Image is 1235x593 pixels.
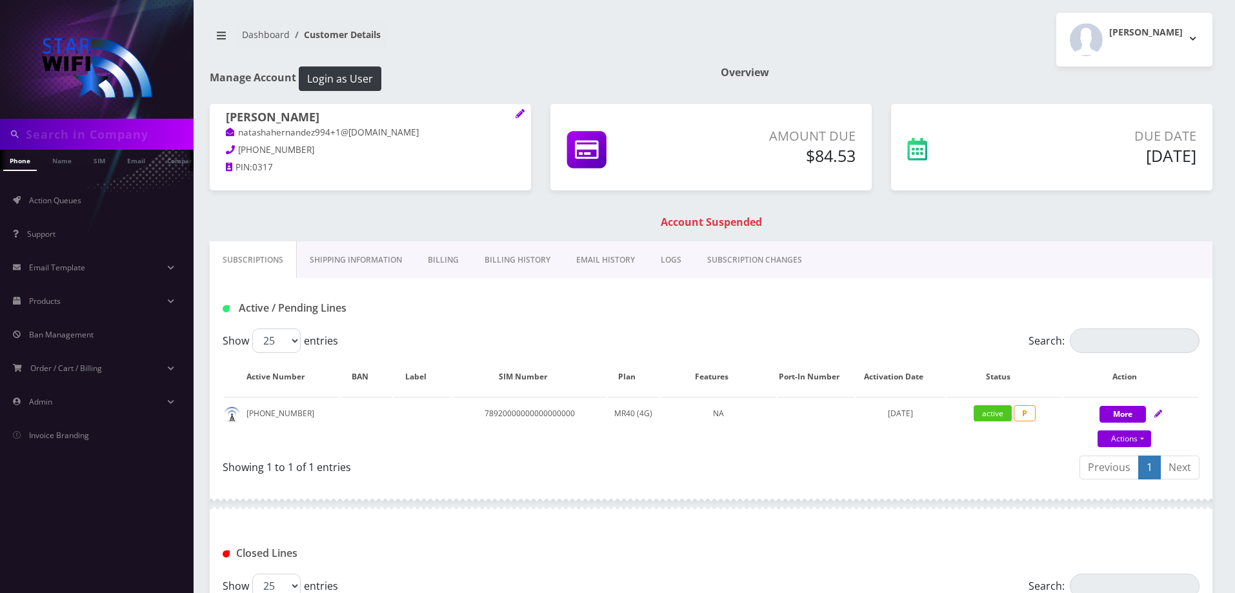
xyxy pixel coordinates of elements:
[695,146,856,165] h5: $84.53
[30,363,102,374] span: Order / Cart / Billing
[695,126,856,146] p: Amount Due
[563,241,648,279] a: EMAIL HISTORY
[341,358,392,396] th: BAN: activate to sort column ascending
[29,262,85,273] span: Email Template
[1014,405,1036,421] span: P
[1109,27,1183,38] h2: [PERSON_NAME]
[1079,456,1139,479] a: Previous
[223,328,338,353] label: Show entries
[210,66,701,91] h1: Manage Account
[1138,456,1161,479] a: 1
[224,407,240,423] img: default.png
[661,358,776,396] th: Features: activate to sort column ascending
[223,302,536,314] h1: Active / Pending Lines
[29,195,81,206] span: Action Queues
[721,66,1212,79] h1: Overview
[224,397,339,449] td: [PHONE_NUMBER]
[223,454,701,475] div: Showing 1 to 1 of 1 entries
[1099,406,1146,423] button: More
[608,358,659,396] th: Plan: activate to sort column ascending
[29,329,94,340] span: Ban Management
[252,328,301,353] select: Showentries
[29,396,52,407] span: Admin
[3,150,37,171] a: Phone
[1029,328,1200,353] label: Search:
[1070,328,1200,353] input: Search:
[46,150,78,170] a: Name
[453,397,607,449] td: 78920000000000000000
[223,550,230,558] img: Closed Lines
[26,122,190,146] input: Search in Company
[27,228,55,239] span: Support
[238,144,314,156] span: [PHONE_NUMBER]
[947,358,1062,396] th: Status: activate to sort column ascending
[974,405,1012,421] span: active
[29,296,61,307] span: Products
[242,28,290,41] a: Dashboard
[297,241,415,279] a: Shipping Information
[394,358,452,396] th: Label: activate to sort column ascending
[1010,146,1196,165] h5: [DATE]
[290,28,381,41] li: Customer Details
[39,35,155,99] img: StarWiFi
[472,241,563,279] a: Billing History
[1098,430,1151,447] a: Actions
[223,547,536,559] h1: Closed Lines
[453,358,607,396] th: SIM Number: activate to sort column ascending
[608,397,659,449] td: MR40 (4G)
[648,241,694,279] a: LOGS
[415,241,472,279] a: Billing
[29,430,89,441] span: Invoice Branding
[223,305,230,312] img: Active / Pending Lines
[87,150,112,170] a: SIM
[1056,13,1212,66] button: [PERSON_NAME]
[856,358,945,396] th: Activation Date: activate to sort column ascending
[252,161,273,173] span: 0317
[213,216,1209,228] h1: Account Suspended
[1010,126,1196,146] p: Due Date
[296,70,381,85] a: Login as User
[210,241,297,279] a: Subscriptions
[1160,456,1200,479] a: Next
[121,150,152,170] a: Email
[778,358,854,396] th: Port-In Number: activate to sort column ascending
[161,150,204,170] a: Company
[1063,358,1198,396] th: Action: activate to sort column ascending
[226,126,419,139] a: natashahernandez994+1@[DOMAIN_NAME]
[299,66,381,91] button: Login as User
[226,110,515,126] h1: [PERSON_NAME]
[210,21,701,58] nav: breadcrumb
[888,408,913,419] span: [DATE]
[226,161,252,174] a: PIN:
[661,397,776,449] td: NA
[224,358,339,396] th: Active Number: activate to sort column ascending
[694,241,815,279] a: SUBSCRIPTION CHANGES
